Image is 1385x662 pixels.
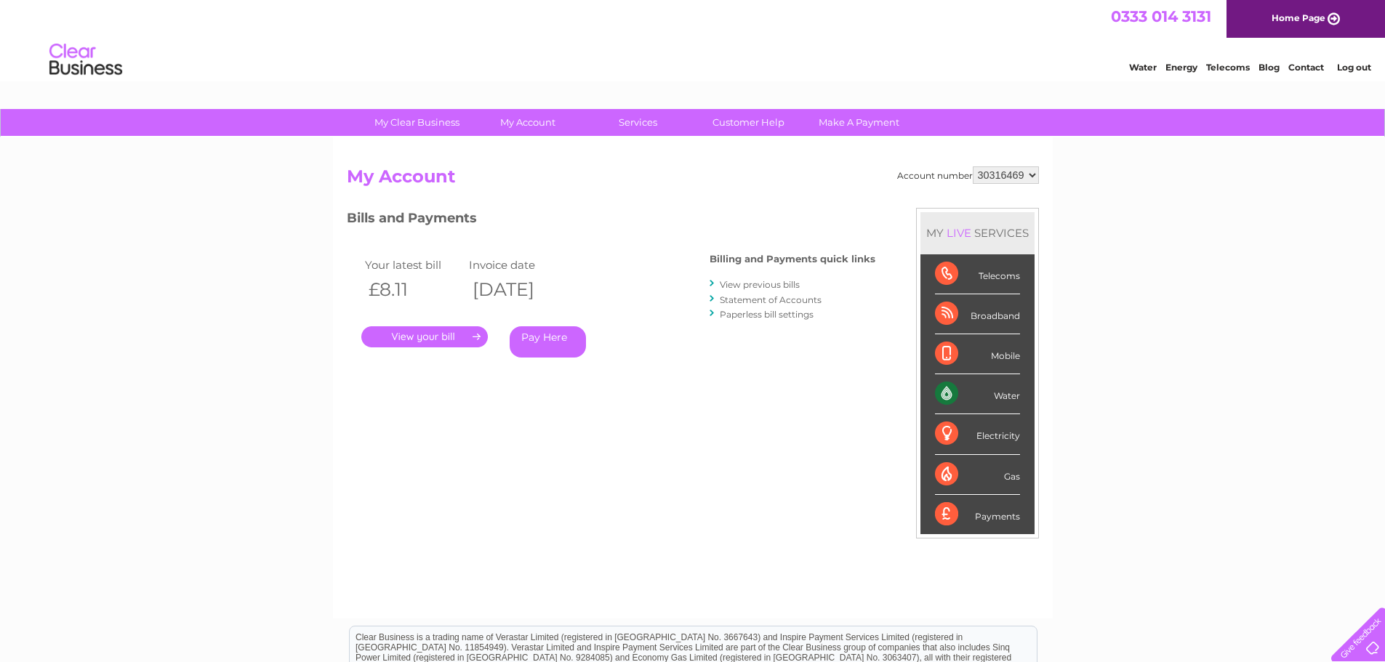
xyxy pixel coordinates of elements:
[935,495,1020,534] div: Payments
[465,275,570,304] th: [DATE]
[1111,7,1211,25] a: 0333 014 3131
[710,254,875,265] h4: Billing and Payments quick links
[944,226,974,240] div: LIVE
[467,109,587,136] a: My Account
[578,109,698,136] a: Services
[720,294,822,305] a: Statement of Accounts
[935,455,1020,495] div: Gas
[465,255,570,275] td: Invoice date
[689,109,808,136] a: Customer Help
[361,275,466,304] th: £8.11
[920,212,1035,254] div: MY SERVICES
[347,166,1039,194] h2: My Account
[350,8,1037,70] div: Clear Business is a trading name of Verastar Limited (registered in [GEOGRAPHIC_DATA] No. 3667643...
[935,414,1020,454] div: Electricity
[799,109,919,136] a: Make A Payment
[935,254,1020,294] div: Telecoms
[1165,62,1197,73] a: Energy
[361,255,466,275] td: Your latest bill
[720,309,814,320] a: Paperless bill settings
[361,326,488,347] a: .
[1129,62,1157,73] a: Water
[1337,62,1371,73] a: Log out
[897,166,1039,184] div: Account number
[357,109,477,136] a: My Clear Business
[720,279,800,290] a: View previous bills
[1288,62,1324,73] a: Contact
[935,374,1020,414] div: Water
[347,208,875,233] h3: Bills and Payments
[935,334,1020,374] div: Mobile
[1206,62,1250,73] a: Telecoms
[1258,62,1280,73] a: Blog
[935,294,1020,334] div: Broadband
[49,38,123,82] img: logo.png
[510,326,586,358] a: Pay Here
